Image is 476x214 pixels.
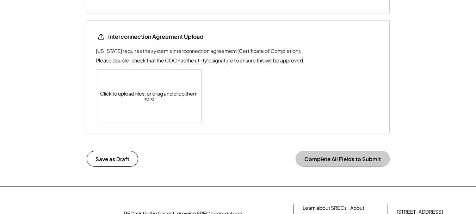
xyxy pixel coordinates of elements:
[96,47,301,55] div: [US_STATE] requires the system's interconnection agreement (Certificate of Completion).
[303,204,347,212] a: Learn about SRECs
[96,57,304,64] div: Please double-check that the COC has the utility's signature to ensure this will be approved.
[108,33,204,41] div: Interconnection Agreement Upload
[350,204,364,212] a: About
[96,70,202,122] div: Click to upload files, or drag and drop them here
[296,151,390,167] button: Complete All Fields to Submit
[87,151,138,167] button: Save as Draft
